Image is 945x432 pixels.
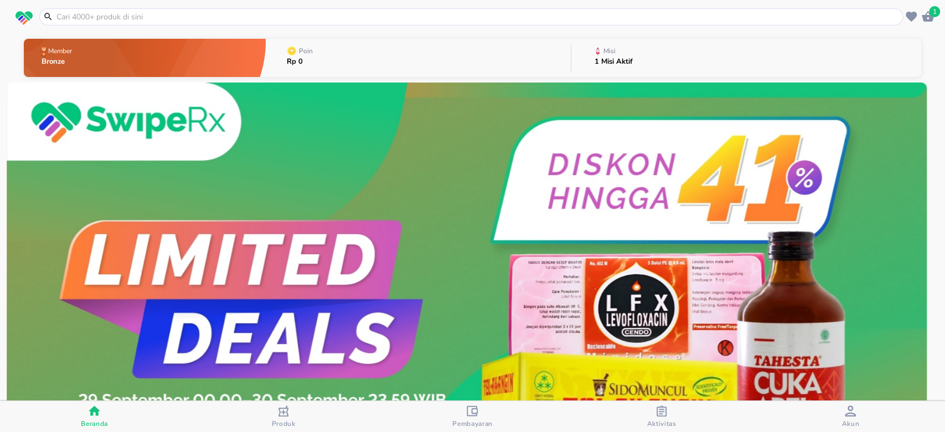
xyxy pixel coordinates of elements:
[452,419,493,428] span: Pembayaran
[595,58,633,65] p: 1 Misi Aktif
[299,48,313,54] p: Poin
[81,419,108,428] span: Beranda
[42,58,74,65] p: Bronze
[567,401,756,432] button: Aktivitas
[189,401,378,432] button: Produk
[756,401,945,432] button: Akun
[272,419,296,428] span: Produk
[24,36,266,80] button: MemberBronze
[266,36,571,80] button: PoinRp 0
[920,8,936,25] button: 1
[929,6,940,17] span: 1
[603,48,616,54] p: Misi
[48,48,72,54] p: Member
[287,58,315,65] p: Rp 0
[55,11,900,23] input: Cari 4000+ produk di sini
[841,419,859,428] span: Akun
[647,419,676,428] span: Aktivitas
[571,36,921,80] button: Misi1 Misi Aktif
[378,401,567,432] button: Pembayaran
[16,11,33,25] img: logo_swiperx_s.bd005f3b.svg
